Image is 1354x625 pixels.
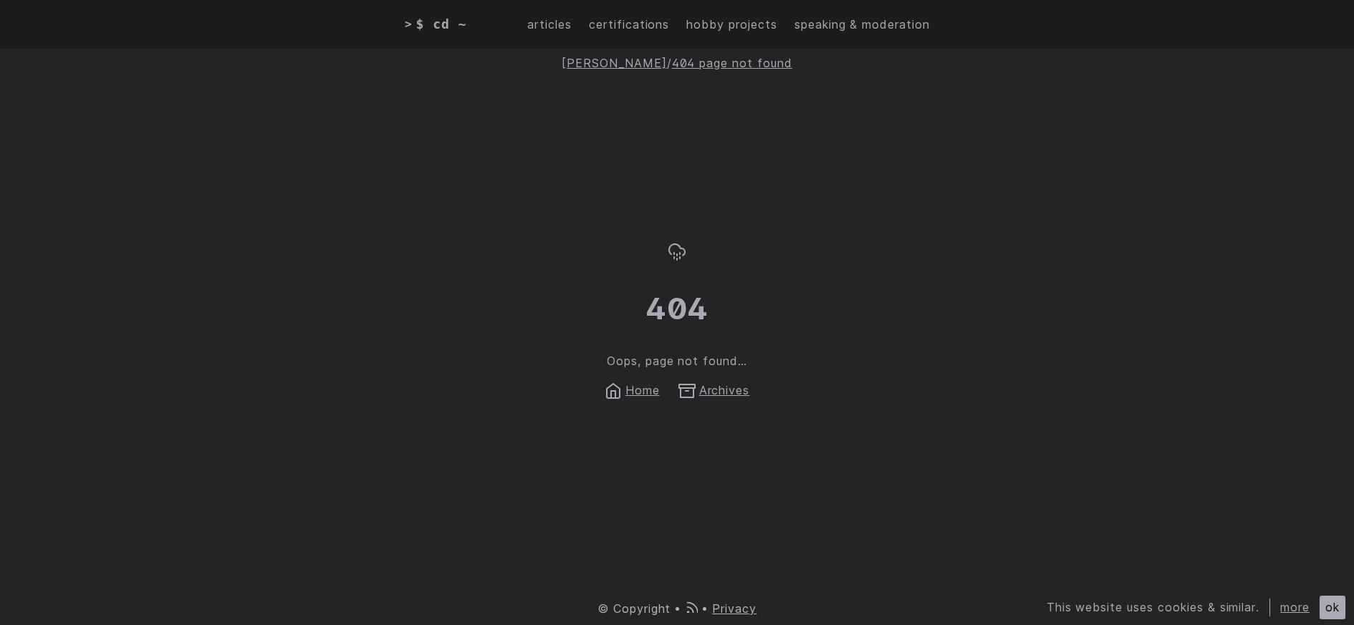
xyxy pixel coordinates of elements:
[597,352,757,370] p: Oops, page not found…
[685,601,698,616] a: rss
[712,601,757,616] a: Privacy
[794,16,930,34] a: speaking & moderation
[686,16,777,34] a: hobby projects
[1280,600,1310,614] a: more
[405,16,413,34] span: >
[562,56,666,70] a: [PERSON_NAME]
[597,600,686,618] span: © Copyright
[416,14,467,34] span: $ cd ~
[1047,599,1271,616] div: This website uses cookies & similar.
[405,14,477,34] a: > $ cd ~
[605,383,660,397] a: Home
[597,286,757,332] h1: 404
[1320,596,1345,619] div: ok
[678,383,750,397] a: Archives
[589,16,669,34] a: certifications
[672,56,792,70] a: 404 page not found
[527,16,572,34] a: articles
